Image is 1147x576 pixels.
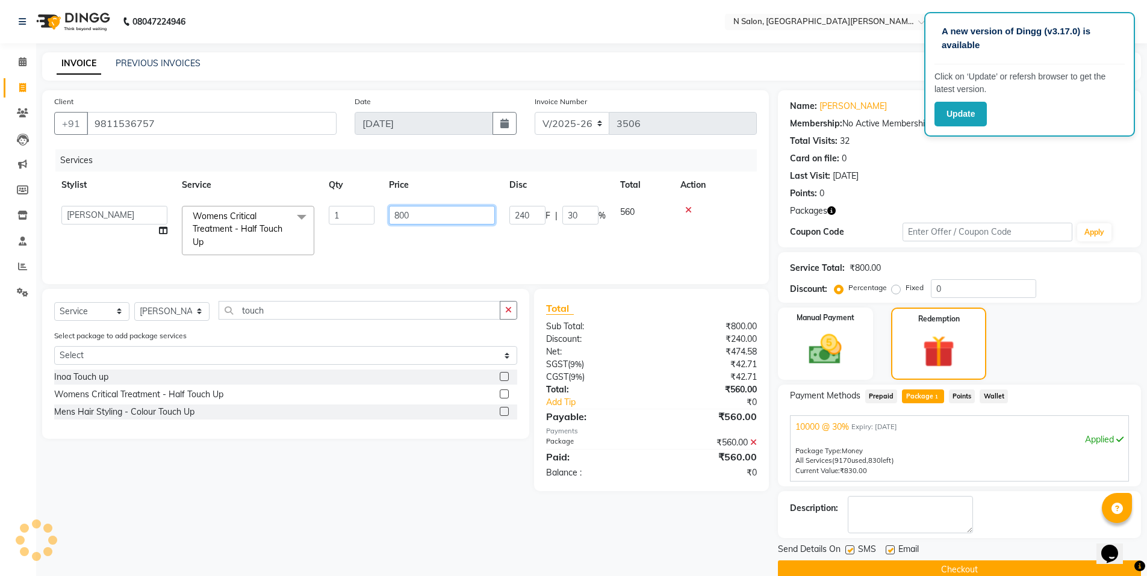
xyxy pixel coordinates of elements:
label: Select package to add package services [54,330,187,341]
div: Payable: [537,409,651,424]
span: 9% [571,372,582,382]
div: ( ) [537,371,651,383]
div: Discount: [537,333,651,345]
span: Expiry: [DATE] [851,422,897,432]
label: Percentage [848,282,887,293]
div: [DATE] [833,170,859,182]
span: Payment Methods [790,389,860,402]
div: Coupon Code [790,226,903,238]
span: CGST [546,371,568,382]
th: Action [673,172,757,199]
div: Balance : [537,466,651,479]
label: Manual Payment [797,312,854,323]
th: Qty [322,172,382,199]
div: Package [537,436,651,449]
a: [PERSON_NAME] [819,100,887,113]
img: _gift.svg [913,332,965,371]
span: SGST [546,359,568,370]
div: Discount: [790,283,827,296]
span: Points [949,389,975,403]
span: used, left) [832,456,894,465]
div: Applied [795,433,1124,446]
span: Womens Critical Treatment - Half Touch Up [193,211,282,247]
input: Search or Scan [219,301,500,320]
p: A new version of Dingg (v3.17.0) is available [942,25,1117,52]
div: Last Visit: [790,170,830,182]
div: Total Visits: [790,135,838,147]
div: ( ) [537,358,651,371]
div: ₹560.00 [651,450,766,464]
span: Total [546,302,574,315]
div: 0 [842,152,847,165]
div: ₹800.00 [850,262,881,274]
div: Services [55,149,766,172]
th: Total [613,172,673,199]
input: Search by Name/Mobile/Email/Code [87,112,337,135]
div: ₹800.00 [651,320,766,333]
span: 10000 @ 30% [795,421,849,433]
th: Price [382,172,502,199]
img: _cash.svg [798,330,852,368]
span: Email [898,543,919,558]
div: Description: [790,502,838,515]
img: logo [31,5,113,39]
div: ₹560.00 [651,383,766,396]
span: 9% [570,359,582,369]
div: 32 [840,135,850,147]
label: Date [355,96,371,107]
div: No Active Membership [790,117,1129,130]
div: 0 [819,187,824,200]
span: | [555,209,558,222]
label: Invoice Number [535,96,587,107]
div: Total: [537,383,651,396]
button: +91 [54,112,88,135]
span: Packages [790,205,827,217]
div: Paid: [537,450,651,464]
div: Inoa Touch up [54,371,108,383]
div: Net: [537,345,651,358]
div: ₹42.71 [651,358,766,371]
p: Click on ‘Update’ or refersh browser to get the latest version. [934,70,1125,96]
span: % [598,209,606,222]
span: ₹830.00 [840,466,867,475]
div: ₹560.00 [651,436,766,449]
span: Current Value: [795,466,840,475]
div: Card on file: [790,152,839,165]
div: ₹240.00 [651,333,766,345]
div: ₹0 [651,466,766,479]
button: Update [934,102,987,126]
div: Service Total: [790,262,845,274]
span: Prepaid [865,389,898,403]
th: Stylist [54,172,175,199]
span: Package [902,389,943,403]
a: x [204,237,209,247]
div: Name: [790,100,817,113]
span: SMS [858,543,876,558]
div: Payments [546,426,756,436]
th: Disc [502,172,613,199]
div: ₹474.58 [651,345,766,358]
div: Points: [790,187,817,200]
a: Add Tip [537,396,670,409]
label: Redemption [918,314,960,324]
div: ₹560.00 [651,409,766,424]
div: Sub Total: [537,320,651,333]
span: 560 [620,206,635,217]
a: INVOICE [57,53,101,75]
span: 830 [868,456,881,465]
b: 08047224946 [132,5,185,39]
div: Mens Hair Styling - Colour Touch Up [54,406,194,418]
span: Package Type: [795,447,842,455]
span: Send Details On [778,543,841,558]
span: (9170 [832,456,851,465]
input: Enter Offer / Coupon Code [903,223,1072,241]
span: 1 [933,394,940,401]
iframe: chat widget [1096,528,1135,564]
a: PREVIOUS INVOICES [116,58,200,69]
span: Money [842,447,863,455]
div: Membership: [790,117,842,130]
button: Apply [1077,223,1111,241]
div: ₹42.71 [651,371,766,383]
label: Client [54,96,73,107]
span: F [546,209,550,222]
